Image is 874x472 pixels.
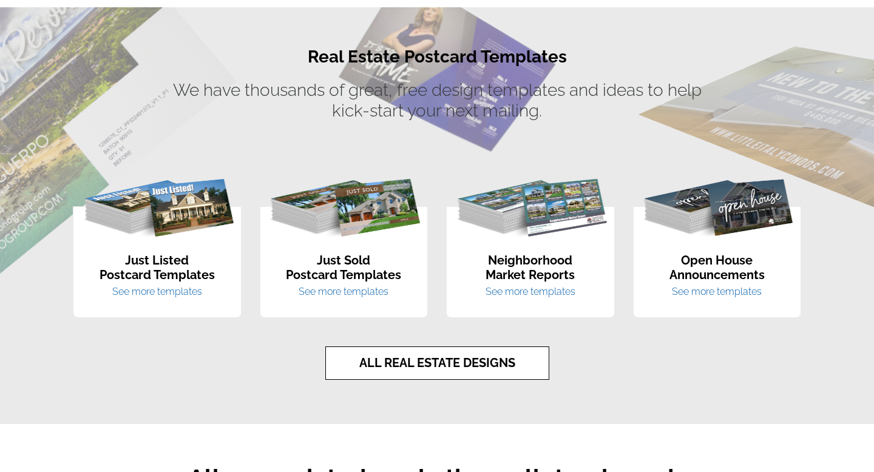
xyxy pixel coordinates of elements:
[669,253,765,282] h5: Open House Announcements
[286,253,401,282] h5: Just Sold Postcard Templates
[100,253,215,282] h5: Just Listed Postcard Templates
[447,164,614,245] img: market-listings-real-estate-postcard-template.png
[633,164,801,245] img: open-house-real-estate-postcard.png
[73,164,241,245] img: just-listed-real-estate-postcard-templates.png
[73,80,801,121] h3: We have thousands of great, free design templates and ideas to help kick-start your next mailing.
[486,253,575,282] h5: Neighborhood Market Reports
[73,47,801,67] h3: Real Estate Postcard Templates
[325,346,549,380] a: ALL REAL ESTATE DESIGNS
[299,286,388,297] a: See more templates
[260,164,427,245] img: just-sold-real-estate-postcard-templates.png
[112,286,202,297] a: See more templates
[672,286,762,297] a: See more templates
[486,286,575,297] a: See more templates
